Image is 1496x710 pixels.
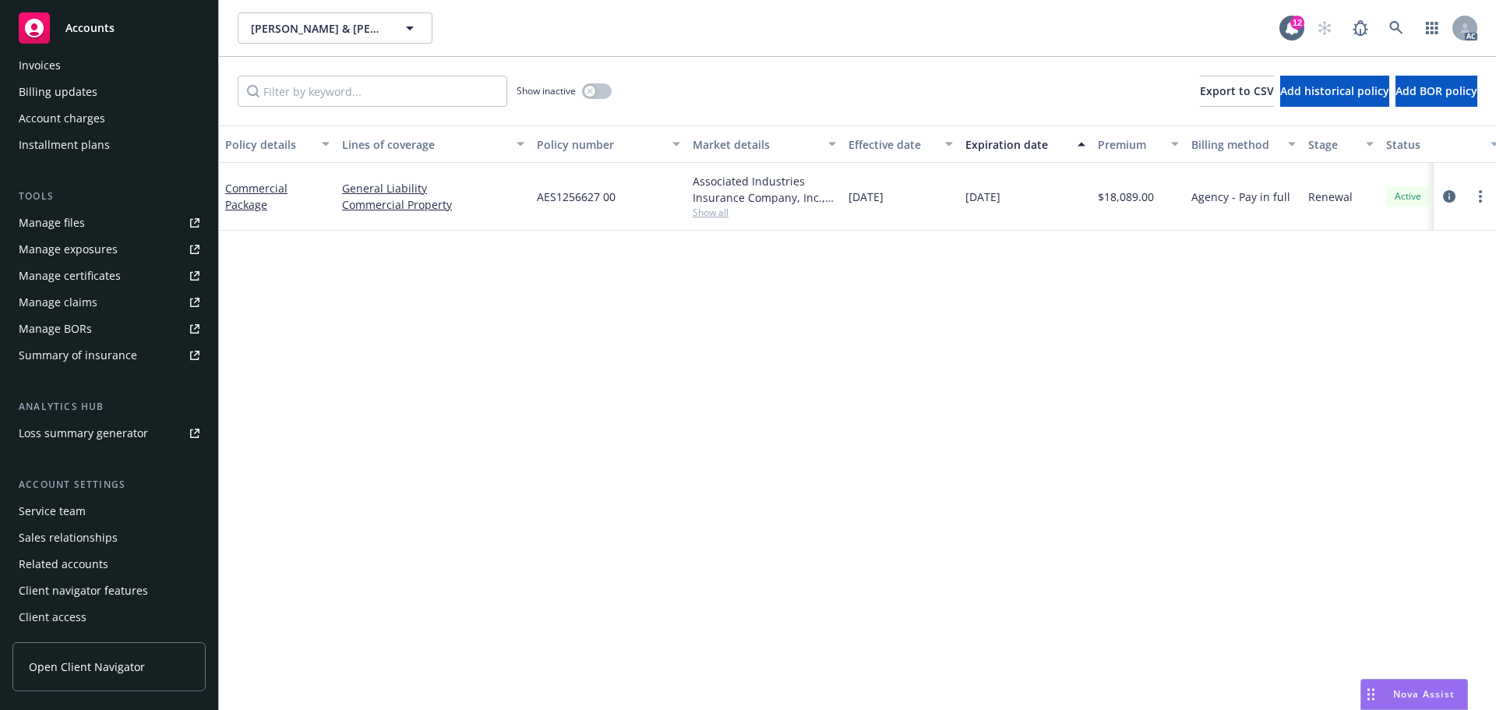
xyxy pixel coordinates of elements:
[19,106,105,131] div: Account charges
[342,136,507,153] div: Lines of coverage
[225,136,312,153] div: Policy details
[19,578,148,603] div: Client navigator features
[1440,187,1459,206] a: circleInformation
[1200,76,1274,107] button: Export to CSV
[12,499,206,524] a: Service team
[19,290,97,315] div: Manage claims
[19,499,86,524] div: Service team
[1395,76,1477,107] button: Add BOR policy
[12,552,206,577] a: Related accounts
[1098,136,1162,153] div: Premium
[1290,16,1304,30] div: 12
[342,180,524,196] a: General Liability
[12,525,206,550] a: Sales relationships
[1381,12,1412,44] a: Search
[1280,83,1389,98] span: Add historical policy
[531,125,686,163] button: Policy number
[12,132,206,157] a: Installment plans
[12,237,206,262] a: Manage exposures
[12,290,206,315] a: Manage claims
[965,189,1000,205] span: [DATE]
[842,125,959,163] button: Effective date
[1308,136,1357,153] div: Stage
[12,263,206,288] a: Manage certificates
[12,343,206,368] a: Summary of insurance
[686,125,842,163] button: Market details
[1191,136,1279,153] div: Billing method
[19,421,148,446] div: Loss summary generator
[517,84,576,97] span: Show inactive
[19,552,108,577] div: Related accounts
[1345,12,1376,44] a: Report a Bug
[336,125,531,163] button: Lines of coverage
[238,76,507,107] input: Filter by keyword...
[225,181,288,212] a: Commercial Package
[1471,187,1490,206] a: more
[251,20,386,37] span: [PERSON_NAME] & [PERSON_NAME] Etal
[19,343,137,368] div: Summary of insurance
[693,136,819,153] div: Market details
[1395,83,1477,98] span: Add BOR policy
[12,6,206,50] a: Accounts
[1417,12,1448,44] a: Switch app
[29,659,145,675] span: Open Client Navigator
[12,578,206,603] a: Client navigator features
[219,125,336,163] button: Policy details
[19,525,118,550] div: Sales relationships
[693,173,836,206] div: Associated Industries Insurance Company, Inc., AmTrust Financial Services, RT Specialty Insurance...
[537,136,663,153] div: Policy number
[1185,125,1302,163] button: Billing method
[1280,76,1389,107] button: Add historical policy
[12,210,206,235] a: Manage files
[12,605,206,630] a: Client access
[19,263,121,288] div: Manage certificates
[19,210,85,235] div: Manage files
[12,53,206,78] a: Invoices
[19,237,118,262] div: Manage exposures
[65,22,115,34] span: Accounts
[959,125,1092,163] button: Expiration date
[238,12,432,44] button: [PERSON_NAME] & [PERSON_NAME] Etal
[965,136,1068,153] div: Expiration date
[12,79,206,104] a: Billing updates
[1392,189,1424,203] span: Active
[1386,136,1481,153] div: Status
[342,196,524,213] a: Commercial Property
[12,399,206,415] div: Analytics hub
[849,189,884,205] span: [DATE]
[12,477,206,493] div: Account settings
[1309,12,1340,44] a: Start snowing
[19,132,110,157] div: Installment plans
[19,79,97,104] div: Billing updates
[12,421,206,446] a: Loss summary generator
[537,189,616,205] span: AES1256627 00
[1200,83,1274,98] span: Export to CSV
[1092,125,1185,163] button: Premium
[1360,679,1468,710] button: Nova Assist
[19,605,86,630] div: Client access
[1393,687,1455,701] span: Nova Assist
[19,316,92,341] div: Manage BORs
[1361,680,1381,709] div: Drag to move
[1191,189,1290,205] span: Agency - Pay in full
[19,53,61,78] div: Invoices
[12,316,206,341] a: Manage BORs
[12,189,206,204] div: Tools
[1302,125,1380,163] button: Stage
[1098,189,1154,205] span: $18,089.00
[693,206,836,219] span: Show all
[12,106,206,131] a: Account charges
[849,136,936,153] div: Effective date
[1308,189,1353,205] span: Renewal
